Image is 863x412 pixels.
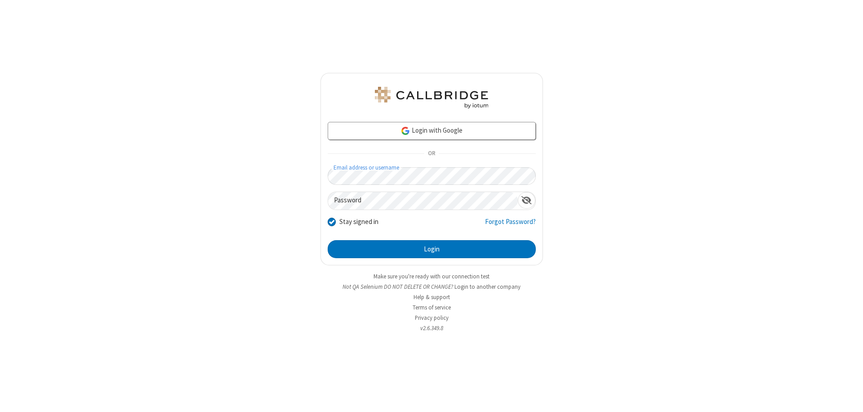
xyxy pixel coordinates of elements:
label: Stay signed in [339,217,378,227]
li: Not QA Selenium DO NOT DELETE OR CHANGE? [320,282,543,291]
a: Make sure you're ready with our connection test [374,273,489,280]
button: Login [328,240,536,258]
a: Forgot Password? [485,217,536,234]
img: QA Selenium DO NOT DELETE OR CHANGE [373,87,490,108]
img: google-icon.png [400,126,410,136]
a: Privacy policy [415,314,449,322]
a: Terms of service [413,304,451,311]
input: Password [328,192,518,210]
a: Help & support [414,293,450,301]
span: OR [424,148,439,160]
li: v2.6.349.8 [320,324,543,332]
a: Login with Google [328,122,536,140]
input: Email address or username [328,167,536,185]
button: Login to another company [454,282,520,291]
div: Show password [518,192,535,209]
iframe: Chat [841,389,856,406]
